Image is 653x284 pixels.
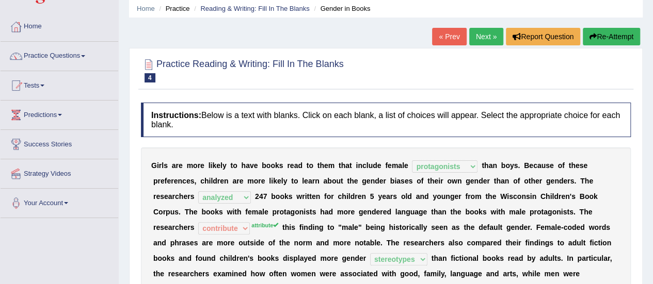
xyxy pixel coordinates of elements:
[347,177,349,185] b: t
[254,177,259,185] b: o
[583,161,587,170] b: e
[175,192,179,201] b: c
[370,192,374,201] b: 5
[529,161,533,170] b: e
[539,177,542,185] b: r
[452,177,457,185] b: w
[470,177,474,185] b: e
[424,192,429,201] b: d
[594,192,598,201] b: k
[263,192,267,201] b: 7
[367,161,369,170] b: l
[338,192,342,201] b: c
[454,192,458,201] b: e
[296,192,302,201] b: w
[401,177,405,185] b: s
[576,161,580,170] b: e
[194,177,196,185] b: ,
[210,208,215,216] b: o
[546,192,550,201] b: h
[501,177,505,185] b: a
[358,161,362,170] b: n
[324,161,328,170] b: e
[275,161,279,170] b: k
[517,177,520,185] b: f
[328,161,335,170] b: m
[440,177,443,185] b: r
[259,192,263,201] b: 4
[137,5,155,12] a: Home
[579,161,583,170] b: s
[312,177,315,185] b: r
[315,177,320,185] b: n
[342,192,346,201] b: h
[585,192,590,201] b: o
[420,192,424,201] b: n
[302,192,305,201] b: r
[546,177,551,185] b: g
[433,192,437,201] b: y
[550,177,554,185] b: e
[182,177,186,185] b: c
[280,192,284,201] b: o
[341,161,346,170] b: h
[204,177,209,185] b: h
[362,177,367,185] b: g
[562,161,565,170] b: f
[589,177,593,185] b: e
[290,161,294,170] b: e
[541,161,546,170] b: u
[232,177,236,185] b: a
[336,177,341,185] b: u
[385,161,388,170] b: f
[304,177,308,185] b: e
[355,192,357,201] b: r
[320,161,324,170] b: h
[585,177,590,185] b: h
[167,177,171,185] b: e
[273,177,277,185] b: k
[294,177,298,185] b: o
[294,161,298,170] b: a
[179,208,181,216] b: .
[513,192,517,201] b: c
[289,192,293,201] b: s
[327,192,331,201] b: o
[571,161,576,170] b: h
[309,161,313,170] b: o
[165,177,167,185] b: f
[396,177,401,185] b: a
[317,161,320,170] b: t
[427,177,430,185] b: t
[341,177,343,185] b: t
[216,161,220,170] b: e
[174,208,179,216] b: s
[479,177,483,185] b: d
[465,192,468,201] b: f
[232,208,234,216] b: i
[161,177,165,185] b: e
[158,208,163,216] b: o
[190,177,195,185] b: s
[475,192,481,201] b: m
[466,177,470,185] b: g
[559,177,564,185] b: d
[509,192,513,201] b: s
[151,111,201,120] b: Instructions:
[506,28,580,45] button: Report Question
[255,192,259,201] b: 2
[405,192,407,201] b: l
[171,177,173,185] b: r
[176,161,179,170] b: r
[382,192,386,201] b: e
[281,177,283,185] b: l
[250,161,254,170] b: v
[408,177,412,185] b: s
[533,161,537,170] b: c
[172,192,175,201] b: r
[224,177,229,185] b: n
[445,192,450,201] b: n
[345,161,349,170] b: a
[220,177,224,185] b: e
[377,161,381,170] b: e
